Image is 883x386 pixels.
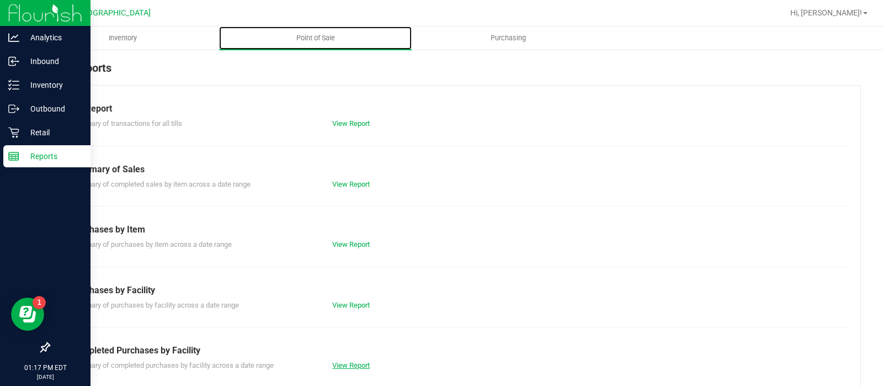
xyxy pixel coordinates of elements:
p: Analytics [19,31,86,44]
div: Completed Purchases by Facility [71,344,838,357]
div: Till Report [71,102,838,115]
inline-svg: Inbound [8,56,19,67]
a: View Report [332,240,370,248]
span: Summary of completed purchases by facility across a date range [71,361,274,369]
p: Inbound [19,55,86,68]
p: Inventory [19,78,86,92]
span: [GEOGRAPHIC_DATA] [75,8,151,18]
inline-svg: Retail [8,127,19,138]
p: Outbound [19,102,86,115]
a: View Report [332,119,370,128]
iframe: Resource center unread badge [33,296,46,309]
iframe: Resource center [11,298,44,331]
inline-svg: Outbound [8,103,19,114]
span: Summary of purchases by facility across a date range [71,301,239,309]
span: Hi, [PERSON_NAME]! [790,8,862,17]
a: Purchasing [412,27,604,50]
span: Summary of transactions for all tills [71,119,182,128]
span: Summary of purchases by item across a date range [71,240,232,248]
inline-svg: Reports [8,151,19,162]
p: Reports [19,150,86,163]
a: View Report [332,180,370,188]
a: View Report [332,361,370,369]
p: [DATE] [5,373,86,381]
span: Summary of completed sales by item across a date range [71,180,251,188]
div: Summary of Sales [71,163,838,176]
span: Inventory [94,33,152,43]
inline-svg: Inventory [8,80,19,91]
div: Purchases by Facility [71,284,838,297]
a: Point of Sale [219,27,412,50]
p: Retail [19,126,86,139]
a: Inventory [26,27,219,50]
div: POS Reports [49,60,861,85]
span: Point of Sale [281,33,350,43]
p: 01:17 PM EDT [5,363,86,373]
span: Purchasing [476,33,541,43]
inline-svg: Analytics [8,32,19,43]
a: View Report [332,301,370,309]
div: Purchases by Item [71,223,838,236]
